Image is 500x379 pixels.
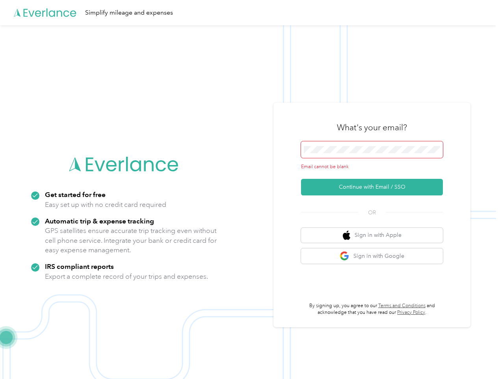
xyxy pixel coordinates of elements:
strong: Get started for free [45,190,106,199]
p: Easy set up with no credit card required [45,200,166,210]
button: apple logoSign in with Apple [301,228,443,243]
span: OR [358,208,386,217]
img: apple logo [343,231,351,240]
p: Export a complete record of your trips and expenses. [45,272,208,281]
h3: What's your email? [337,122,407,133]
strong: Automatic trip & expense tracking [45,217,154,225]
a: Terms and Conditions [378,303,426,309]
strong: IRS compliant reports [45,262,114,270]
div: Simplify mileage and expenses [85,8,173,18]
button: Continue with Email / SSO [301,179,443,195]
a: Privacy Policy [397,310,425,315]
button: google logoSign in with Google [301,248,443,264]
div: Email cannot be blank [301,163,443,171]
p: GPS satellites ensure accurate trip tracking even without cell phone service. Integrate your bank... [45,226,217,255]
p: By signing up, you agree to our and acknowledge that you have read our . [301,302,443,316]
img: google logo [340,251,349,261]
